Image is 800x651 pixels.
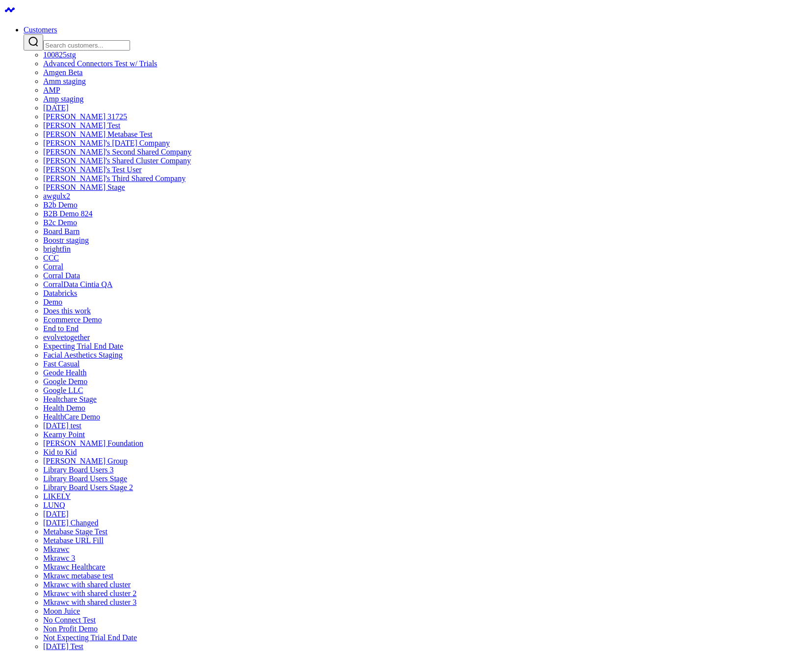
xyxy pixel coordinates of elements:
a: [PERSON_NAME]'s Third Shared Company [43,174,186,182]
a: B2B Demo 824 [43,209,92,218]
a: awgulx2 [43,192,70,200]
a: Library Board Users Stage [43,474,127,483]
a: B2c Demo [43,218,77,227]
a: Mkrawc metabase test [43,572,113,580]
a: Fast Casual [43,360,80,368]
input: Search customers input [43,40,130,51]
a: B2b Demo [43,201,78,209]
a: Ecommerce Demo [43,315,102,324]
a: [PERSON_NAME] Foundation [43,439,143,447]
a: CorralData Cintia QA [43,280,112,288]
a: Mkrawc with shared cluster 2 [43,589,136,598]
a: [PERSON_NAME] Metabase Test [43,130,153,138]
a: Mkrawc [43,545,69,553]
a: Library Board Users Stage 2 [43,483,133,492]
a: Mkrawc Healthcare [43,563,106,571]
a: brightfin [43,245,71,253]
a: Google LLC [43,386,83,394]
a: Customers [24,26,57,34]
a: Does this work [43,307,91,315]
a: 100825stg [43,51,76,59]
a: Advanced Connectors Test w/ Trials [43,59,157,68]
a: [DATE] [43,510,69,518]
a: [PERSON_NAME] Stage [43,183,125,191]
a: [DATE] [43,104,69,112]
a: Mkrawc with shared cluster 3 [43,598,136,606]
a: Metabase Stage Test [43,527,107,536]
a: [PERSON_NAME]'s Shared Cluster Company [43,156,191,165]
a: Non Profit Demo [43,625,98,633]
a: Amm staging [43,77,86,85]
a: [PERSON_NAME]'s [DATE] Company [43,139,170,147]
a: Databricks [43,289,77,297]
a: LIKELY [43,492,71,500]
a: Library Board Users 3 [43,466,114,474]
a: Metabase URL Fill [43,536,104,545]
button: Search customers button [24,34,43,51]
a: [DATE] Changed [43,519,98,527]
a: [PERSON_NAME] Group [43,457,128,465]
a: Demo [43,298,62,306]
a: CCC [43,254,59,262]
a: Facial Aesthetics Staging [43,351,123,359]
a: Kearny Point [43,430,85,439]
a: LUNQ [43,501,65,509]
a: Google Demo [43,377,87,386]
a: [PERSON_NAME] 31725 [43,112,127,121]
a: AMP [43,86,60,94]
a: evolvetogether [43,333,90,341]
a: Kid to Kid [43,448,77,456]
a: Corral Data [43,271,80,280]
a: [DATE] Test [43,642,83,651]
a: End to End [43,324,79,333]
a: Health Demo [43,404,85,412]
a: Mkrawc 3 [43,554,75,562]
a: [DATE] test [43,421,81,430]
a: [PERSON_NAME]'s Test User [43,165,142,174]
a: [PERSON_NAME] Test [43,121,120,130]
a: Moon Juice [43,607,80,615]
a: HealthCare Demo [43,413,100,421]
a: Amp staging [43,95,83,103]
a: Healtchare Stage [43,395,97,403]
a: Geode Health [43,368,86,377]
a: Corral [43,262,63,271]
a: Mkrawc with shared cluster [43,580,131,589]
a: Boostr staging [43,236,89,244]
a: Not Expecting Trial End Date [43,633,137,642]
a: Amgen Beta [43,68,82,77]
a: Board Barn [43,227,80,235]
a: Expecting Trial End Date [43,342,123,350]
a: [PERSON_NAME]'s Second Shared Company [43,148,191,156]
a: No Connect Test [43,616,96,624]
